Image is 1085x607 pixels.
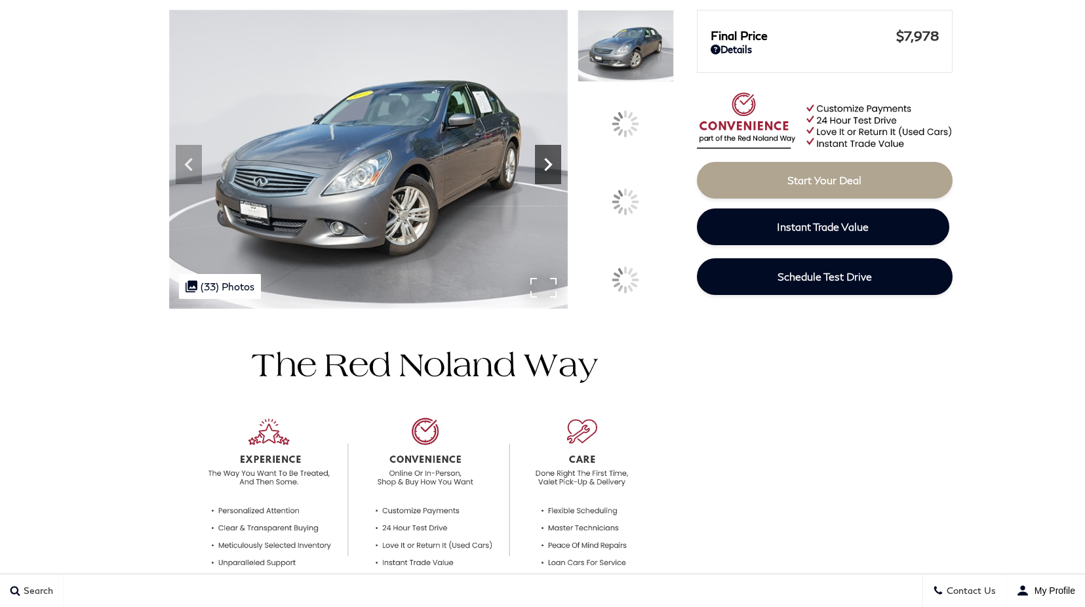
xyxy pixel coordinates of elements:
[943,585,996,597] span: Contact Us
[1006,574,1085,607] button: user-profile-menu
[711,28,939,43] a: Final Price $7,978
[777,220,869,233] span: Instant Trade Value
[787,174,861,186] span: Start Your Deal
[169,10,568,309] img: Used 2011 Graphite Shadow INFINITI X image 1
[697,162,953,199] a: Start Your Deal
[179,274,261,299] div: (33) Photos
[697,208,949,245] a: Instant Trade Value
[778,270,872,283] span: Schedule Test Drive
[711,43,939,55] a: Details
[1029,585,1075,596] span: My Profile
[697,258,953,295] a: Schedule Test Drive
[896,28,939,43] span: $7,978
[711,28,896,43] span: Final Price
[578,10,673,82] img: Used 2011 Graphite Shadow INFINITI X image 1
[20,585,53,597] span: Search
